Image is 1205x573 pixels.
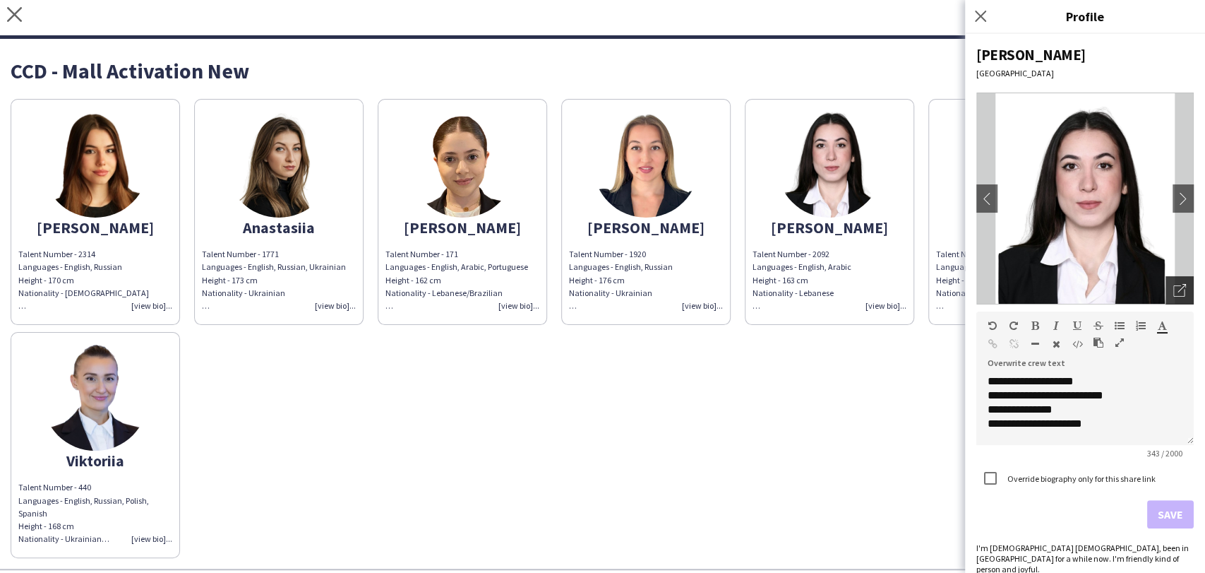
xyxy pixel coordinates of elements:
[202,249,279,259] span: Talent Number - 1771
[777,112,882,218] img: thumb-b41fae7e-374b-4756-aa9b-ed9b7951bb0e.png
[1072,320,1082,331] button: Underline
[11,60,1194,81] div: CCD - Mall Activation New
[226,112,332,218] img: thumb-1468ac5c-e210-4856-95b9-35a255e7fab4.png
[202,221,356,234] div: Anastasiia
[1093,320,1103,331] button: Strikethrough
[976,93,1194,305] img: Crew avatar or photo
[1093,337,1103,348] button: Paste as plain text
[385,249,528,311] span: Talent Number - 171 Languages - English, Arabic, Portuguese Height - 162 cm Nationality - Lebanes...
[409,112,515,218] img: thumb-99595767-d77e-4714-a9c3-349fba0315ce.png
[593,112,699,218] img: thumb-ec00268c-6805-4636-9442-491a60bed0e9.png
[976,68,1194,78] div: [GEOGRAPHIC_DATA]
[42,112,148,218] img: thumb-b083d176-5831-489b-b25d-683b51895855.png
[385,221,539,234] div: [PERSON_NAME]
[976,45,1194,64] div: [PERSON_NAME]
[753,221,906,234] div: [PERSON_NAME]
[569,249,673,311] span: Talent Number - 1920 Languages - English, Russian Height - 176 cm Nationality - Ukrainian
[42,345,148,451] img: thumb-885c0aca-82b4-446e-aefd-6130df4181ab.png
[1115,320,1125,331] button: Unordered List
[202,288,285,298] span: Nationality - Ukrainian
[18,454,172,467] div: Viktoriia
[1136,448,1194,459] span: 343 / 2000
[202,275,258,285] span: Height - 173 cm
[960,112,1066,218] img: thumb-efa2a5ac-28e8-4d46-a0f8-6cedbdd0f610.png
[1009,320,1019,331] button: Redo
[1030,320,1040,331] button: Bold
[1005,473,1156,484] label: Override biography only for this share link
[1051,320,1061,331] button: Italic
[936,249,1035,311] span: Talent Number - 383 Languages - English, Arabic Height - 175 cm Nationality - Iraqi
[18,221,172,234] div: [PERSON_NAME]
[965,7,1205,25] h3: Profile
[18,249,95,259] span: Talent Number - 2314
[936,221,1090,234] div: Ruqaya
[569,221,723,234] div: [PERSON_NAME]
[1072,338,1082,350] button: HTML Code
[1051,338,1061,350] button: Clear Formatting
[1165,276,1194,305] div: Open photos pop-in
[202,261,346,272] span: Languages - English, Russian, Ukrainian
[753,249,851,298] span: Talent Number - 2092 Languages - English, Arabic Height - 163 cm Nationality - Lebanese
[18,261,149,311] span: Languages - English, Russian Height - 170 cm Nationality - [DEMOGRAPHIC_DATA]
[18,482,149,544] span: Talent Number - 440 Languages - English, Russian, Polish, Spanish Height - 168 cm Nationality - U...
[988,320,997,331] button: Undo
[1115,337,1125,348] button: Fullscreen
[1136,320,1146,331] button: Ordered List
[1157,320,1167,331] button: Text Color
[1030,338,1040,350] button: Horizontal Line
